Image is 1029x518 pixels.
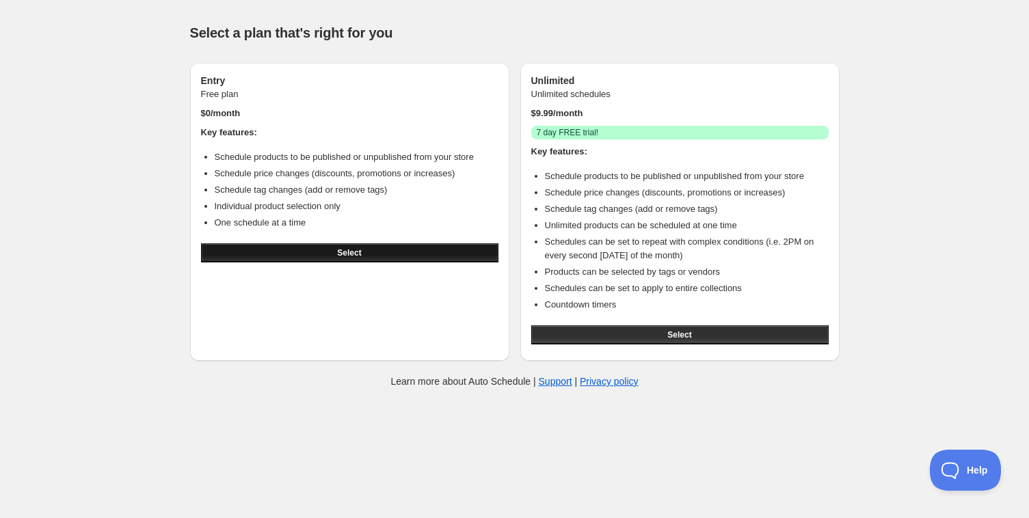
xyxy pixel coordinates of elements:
p: Free plan [201,87,498,101]
p: Unlimited schedules [531,87,829,101]
h3: Entry [201,74,498,87]
p: $ 0 /month [201,107,498,120]
span: Select [667,329,691,340]
li: Countdown timers [545,298,829,312]
iframe: Toggle Customer Support [930,450,1002,491]
button: Select [531,325,829,344]
li: Schedule products to be published or unpublished from your store [545,169,829,183]
span: Select [337,247,361,258]
li: Schedule price changes (discounts, promotions or increases) [215,167,498,180]
p: $ 9.99 /month [531,107,829,120]
a: Privacy policy [580,376,639,387]
h4: Key features: [531,145,829,159]
button: Select [201,243,498,262]
span: 7 day FREE trial! [537,127,599,138]
p: Learn more about Auto Schedule | | [390,374,638,388]
li: Products can be selected by tags or vendors [545,265,829,279]
a: Support [539,376,572,387]
li: Schedule tag changes (add or remove tags) [215,183,498,197]
li: Individual product selection only [215,200,498,213]
li: Schedule tag changes (add or remove tags) [545,202,829,216]
li: Schedule price changes (discounts, promotions or increases) [545,186,829,200]
h4: Key features: [201,126,498,139]
li: One schedule at a time [215,216,498,230]
h1: Select a plan that's right for you [190,25,840,41]
h3: Unlimited [531,74,829,87]
li: Unlimited products can be scheduled at one time [545,219,829,232]
li: Schedules can be set to repeat with complex conditions (i.e. 2PM on every second [DATE] of the mo... [545,235,829,262]
li: Schedule products to be published or unpublished from your store [215,150,498,164]
li: Schedules can be set to apply to entire collections [545,282,829,295]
